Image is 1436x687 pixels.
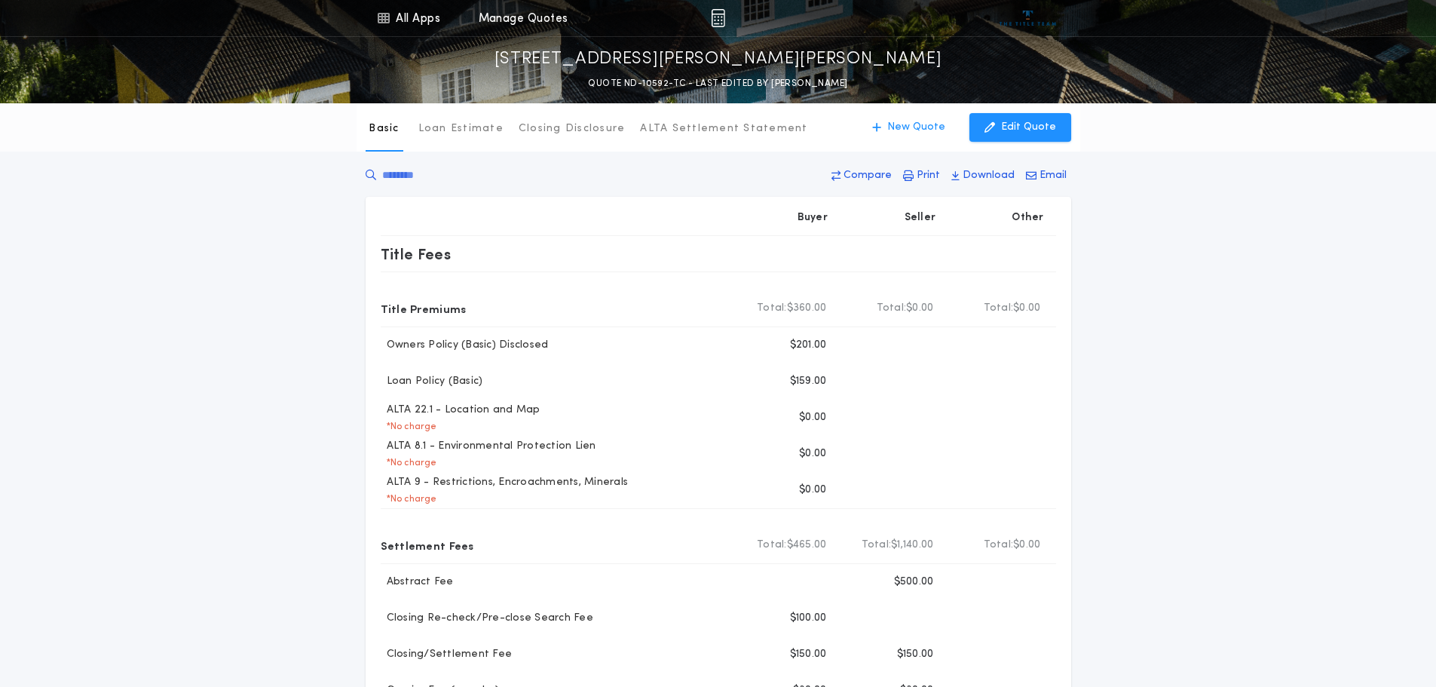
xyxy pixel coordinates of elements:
b: Total: [984,301,1014,316]
p: $159.00 [790,374,827,389]
p: Closing Disclosure [519,121,626,136]
p: ALTA 9 - Restrictions, Encroachments, Minerals [381,475,629,490]
p: Title Fees [381,242,452,266]
p: ALTA 22.1 - Location and Map [381,403,540,418]
img: img [711,9,725,27]
b: Total: [757,301,787,316]
p: $500.00 [894,575,934,590]
button: New Quote [857,113,960,142]
p: Abstract Fee [381,575,454,590]
img: vs-icon [1000,11,1056,26]
p: [STREET_ADDRESS][PERSON_NAME][PERSON_NAME] [494,48,942,72]
p: Loan Policy (Basic) [381,374,483,389]
p: Print [917,168,940,183]
p: Basic [369,121,399,136]
span: $1,140.00 [891,538,933,553]
p: $0.00 [799,410,826,425]
p: $0.00 [799,446,826,462]
p: ALTA Settlement Statement [640,121,807,136]
button: Email [1021,162,1071,189]
button: Edit Quote [969,113,1071,142]
p: Loan Estimate [418,121,504,136]
p: Closing Re-check/Pre-close Search Fee [381,611,593,626]
p: Buyer [798,210,828,225]
p: * No charge [381,457,437,469]
button: Print [899,162,945,189]
p: $100.00 [790,611,827,626]
p: Edit Quote [1001,120,1056,135]
p: $0.00 [799,483,826,498]
p: Closing/Settlement Fee [381,647,513,662]
p: Email [1039,168,1067,183]
p: New Quote [887,120,945,135]
p: $201.00 [790,338,827,353]
p: ALTA 8.1 - Environmental Protection Lien [381,439,596,454]
p: QUOTE ND-10592-TC - LAST EDITED BY [PERSON_NAME] [588,76,847,91]
p: Seller [905,210,936,225]
span: $465.00 [787,538,827,553]
b: Total: [877,301,907,316]
p: Compare [844,168,892,183]
b: Total: [757,538,787,553]
p: * No charge [381,493,437,505]
p: Title Premiums [381,296,467,320]
button: Compare [827,162,896,189]
p: $150.00 [790,647,827,662]
span: $0.00 [1013,538,1040,553]
p: Settlement Fees [381,533,474,557]
b: Total: [984,538,1014,553]
b: Total: [862,538,892,553]
span: $360.00 [787,301,827,316]
p: * No charge [381,421,437,433]
p: $150.00 [897,647,934,662]
span: $0.00 [1013,301,1040,316]
p: Owners Policy (Basic) Disclosed [381,338,549,353]
span: $0.00 [906,301,933,316]
button: Download [947,162,1019,189]
p: Download [963,168,1015,183]
p: Other [1012,210,1043,225]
